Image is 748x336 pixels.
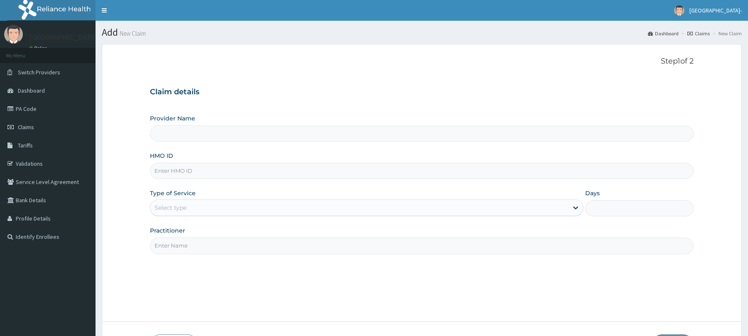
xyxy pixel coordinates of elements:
span: Claims [18,123,34,131]
span: Switch Providers [18,69,60,76]
div: Select type [155,204,186,212]
label: Days [585,189,600,197]
img: User Image [4,25,23,44]
span: Dashboard [18,87,45,94]
small: New Claim [118,30,146,37]
label: Type of Service [150,189,196,197]
a: Online [29,45,49,51]
label: Provider Name [150,114,195,123]
p: [GEOGRAPHIC_DATA]- [29,34,100,41]
span: [GEOGRAPHIC_DATA]- [689,7,742,14]
label: Practitioner [150,226,185,235]
img: User Image [674,5,684,16]
p: Step 1 of 2 [150,57,693,66]
span: Tariffs [18,142,33,149]
a: Dashboard [648,30,679,37]
input: Enter HMO ID [150,163,693,179]
h1: Add [102,27,742,38]
label: HMO ID [150,152,173,160]
li: New Claim [711,30,742,37]
h3: Claim details [150,88,693,97]
input: Enter Name [150,238,693,254]
a: Claims [687,30,710,37]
